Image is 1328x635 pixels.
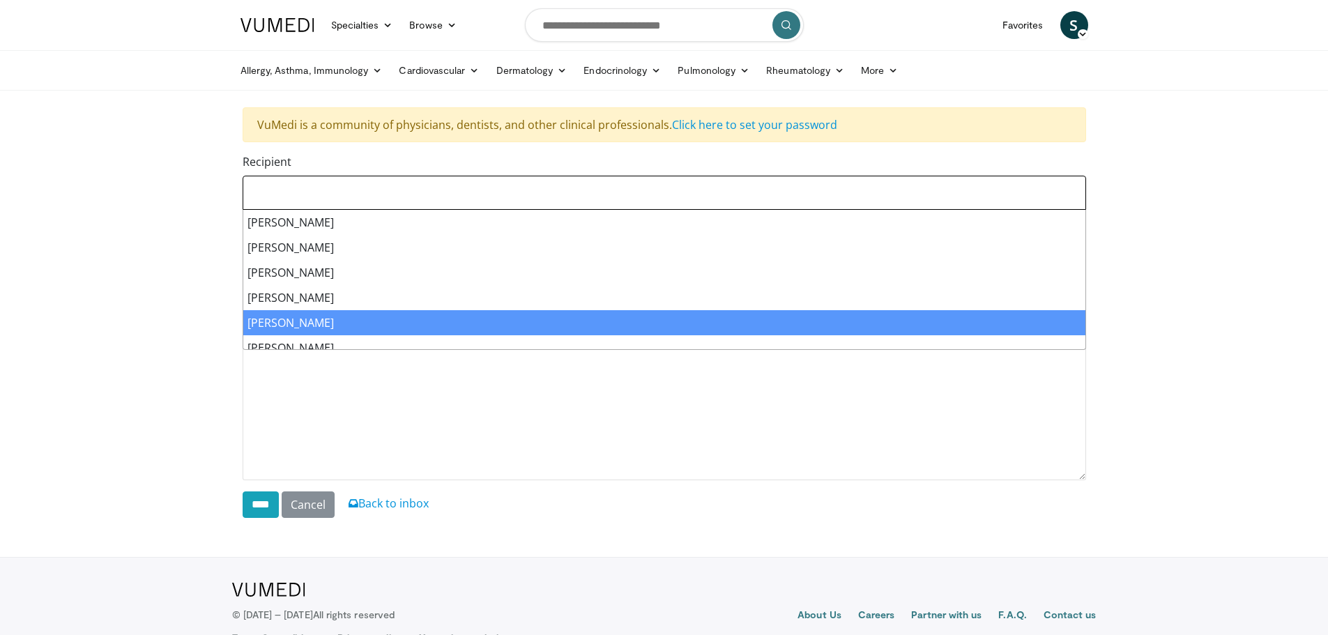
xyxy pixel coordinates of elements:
a: Rheumatology [758,56,853,84]
a: Browse [401,11,465,39]
li: [PERSON_NAME] [243,210,1085,235]
a: Pulmonology [669,56,758,84]
a: Specialties [323,11,402,39]
label: Recipient [243,153,291,170]
a: Endocrinology [575,56,669,84]
a: Careers [858,608,895,625]
a: Dermatology [488,56,576,84]
li: [PERSON_NAME] [243,235,1085,260]
img: VuMedi Logo [232,583,305,597]
a: More [853,56,906,84]
a: S [1060,11,1088,39]
a: About Us [797,608,841,625]
input: Search topics, interventions [525,8,804,42]
li: [PERSON_NAME] [243,285,1085,310]
a: Favorites [994,11,1052,39]
li: [PERSON_NAME] [243,335,1085,360]
a: Back to inbox [349,496,429,511]
div: VuMedi is a community of physicians, dentists, and other clinical professionals. [243,107,1086,142]
a: Contact us [1044,608,1097,625]
a: F.A.Q. [998,608,1026,625]
a: Partner with us [911,608,982,625]
img: VuMedi Logo [241,18,314,32]
span: All rights reserved [313,609,395,620]
li: [PERSON_NAME] [243,260,1085,285]
a: Cancel [282,491,335,518]
a: Cardiovascular [390,56,487,84]
a: Allergy, Asthma, Immunology [232,56,391,84]
li: [PERSON_NAME] [243,310,1085,335]
p: © [DATE] – [DATE] [232,608,395,622]
a: Click here to set your password [672,117,837,132]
